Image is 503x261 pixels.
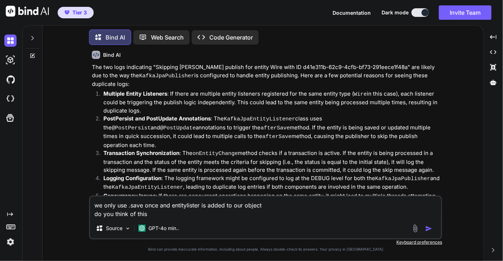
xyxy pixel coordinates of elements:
p: Bind AI [106,33,125,42]
img: attachment [411,224,419,233]
p: GPT-4o min.. [148,225,179,232]
strong: Transaction Synchronization [103,150,179,156]
button: Documentation [333,9,371,17]
code: afterSave [261,125,290,131]
img: icon [425,225,432,232]
code: KafkaJpaEntityListener [112,184,183,191]
p: Keyboard preferences [89,239,442,245]
button: Invite Team [439,5,491,20]
img: premium [64,10,70,15]
code: Wire [354,91,367,97]
img: githubDark [4,73,17,86]
code: onEntityChange [192,151,238,157]
img: darkAi-studio [4,54,17,66]
p: : The logging framework might be configured to log at the DEBUG level for both the and the , lead... [103,174,441,192]
span: Documentation [333,10,371,16]
code: @PostUpdate [160,125,196,131]
strong: PostPersist and PostUpdate Annotations [103,115,211,122]
strong: Multiple Entity Listeners [103,90,167,97]
p: : The method checks if a transaction is active. If the entity is being processed in a transaction... [103,149,441,174]
code: KafkaJpaPublisher [375,176,430,182]
p: Source [106,225,123,232]
h6: Bind AI [103,51,121,59]
span: Dark mode [382,9,409,16]
img: cloudideIcon [4,93,17,105]
textarea: we only use .save once and entitylister is added to our object do you think of this [90,197,441,218]
strong: Concurrency Issues [103,192,156,199]
img: darkChat [4,35,17,47]
p: : If there are multiple entity listeners registered for the same entity type ( in this case), eac... [103,90,441,115]
strong: Logging Configuration [103,175,161,182]
img: Pick Models [125,225,131,232]
code: @PostPersist [112,125,151,131]
p: Web Search [151,33,184,42]
code: afterSave [262,134,291,140]
button: premiumTier 3 [58,7,94,18]
p: The two logs indicating "Skipping [PERSON_NAME] publish for entity Wire with ID d41e311b-62c9-4cf... [92,63,441,88]
code: KafkaJpaPublisher [139,73,194,79]
img: settings [4,236,17,248]
p: : If there are concurrent operations happening on the same entity, it might lead to multiple thre... [103,192,441,208]
p: Bind can provide inaccurate information, including about people. Always double-check its answers.... [89,247,442,252]
p: : The class uses the and annotations to trigger the method. If the entity is being saved or updat... [103,115,441,149]
img: Bind AI [6,6,49,17]
img: GPT-4o mini [138,225,146,232]
code: KafkaJpaEntityListener [224,116,295,122]
span: Tier 3 [72,9,87,16]
p: Code Generator [209,33,253,42]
